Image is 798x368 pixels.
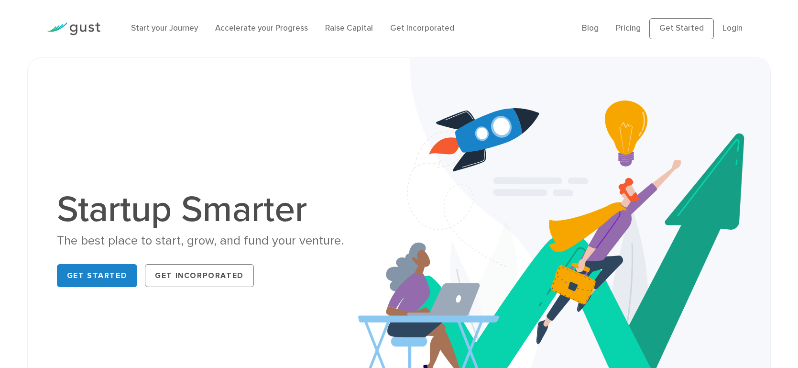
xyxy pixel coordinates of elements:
a: Accelerate your Progress [215,23,308,33]
h1: Startup Smarter [57,191,387,228]
a: Raise Capital [325,23,373,33]
a: Login [722,23,743,33]
a: Pricing [616,23,641,33]
a: Get Started [57,264,138,287]
a: Get Incorporated [390,23,454,33]
a: Get Started [649,18,714,39]
img: Gust Logo [47,22,100,35]
div: The best place to start, grow, and fund your venture. [57,233,387,249]
a: Start your Journey [131,23,198,33]
a: Blog [582,23,599,33]
a: Get Incorporated [145,264,254,287]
